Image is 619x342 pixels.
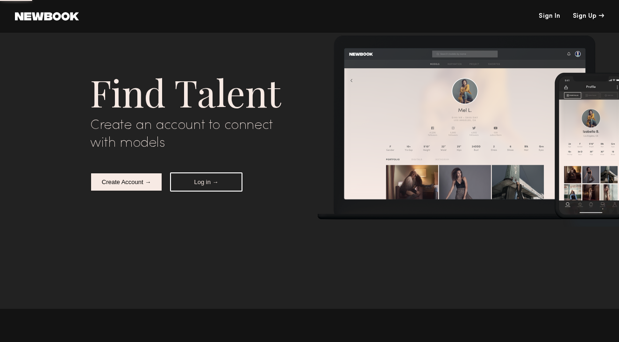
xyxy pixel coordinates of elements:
button: Log in → [170,172,242,192]
a: Sign In [539,13,560,20]
div: Create an account to connect with models [90,117,303,152]
div: Sign Up [573,13,604,20]
button: Create Account → [90,172,163,192]
div: Find Talent [90,67,303,117]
